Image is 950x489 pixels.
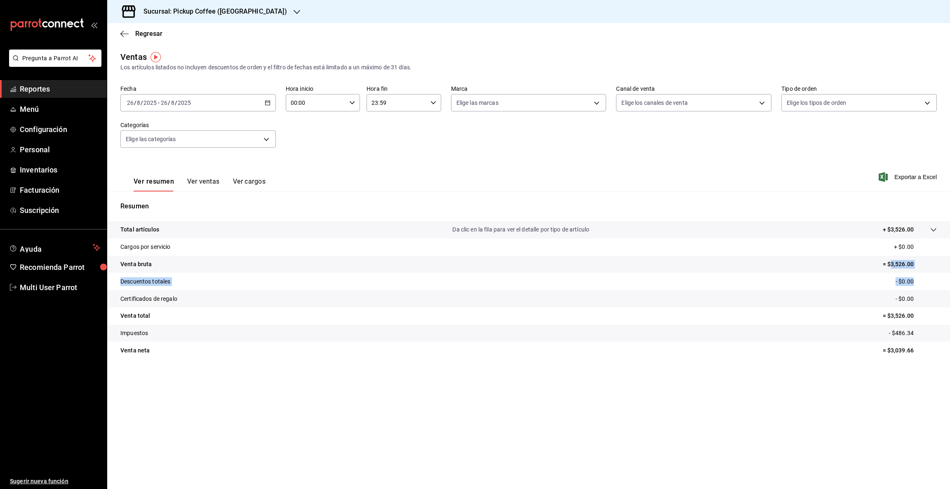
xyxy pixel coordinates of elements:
span: Menú [20,104,100,115]
input: -- [160,99,168,106]
button: Ver cargos [233,177,266,191]
p: - $486.34 [889,329,937,338]
h3: Sucursal: Pickup Coffee ([GEOGRAPHIC_DATA]) [137,7,287,17]
p: Venta neta [120,346,150,355]
p: - $0.00 [896,295,937,303]
span: / [141,99,143,106]
p: + $0.00 [894,243,937,251]
span: Inventarios [20,164,100,175]
span: Elige los canales de venta [621,99,687,107]
span: Ayuda [20,243,89,253]
span: / [134,99,136,106]
span: Sugerir nueva función [10,477,100,486]
button: Ver resumen [134,177,174,191]
div: navigation tabs [134,177,266,191]
span: Elige las marcas [456,99,499,107]
p: Venta bruta [120,260,152,269]
span: Regresar [135,30,162,38]
button: Exportar a Excel [880,172,937,182]
label: Hora inicio [286,86,360,92]
span: / [168,99,170,106]
p: = $3,526.00 [883,312,937,320]
input: ---- [143,99,157,106]
button: Ver ventas [187,177,220,191]
button: Pregunta a Parrot AI [9,50,101,67]
p: Venta total [120,312,150,320]
label: Categorías [120,122,276,128]
span: Elige las categorías [126,135,176,143]
span: Facturación [20,184,100,196]
input: -- [171,99,175,106]
span: - [158,99,160,106]
div: Ventas [120,51,147,63]
p: - $0.00 [896,277,937,286]
span: Reportes [20,83,100,94]
input: ---- [177,99,191,106]
label: Fecha [120,86,276,92]
span: Configuración [20,124,100,135]
span: Multi User Parrot [20,282,100,293]
p: + $3,526.00 [883,225,914,234]
label: Marca [451,86,607,92]
label: Tipo de orden [781,86,937,92]
p: Resumen [120,201,937,211]
label: Canal de venta [616,86,771,92]
p: Impuestos [120,329,148,338]
p: = $3,526.00 [883,260,937,269]
div: Los artículos listados no incluyen descuentos de orden y el filtro de fechas está limitado a un m... [120,63,937,72]
p: Certificados de regalo [120,295,177,303]
input: -- [127,99,134,106]
p: Cargos por servicio [120,243,171,251]
input: -- [136,99,141,106]
span: Recomienda Parrot [20,262,100,273]
span: Pregunta a Parrot AI [22,54,89,63]
button: open_drawer_menu [91,21,97,28]
p: Descuentos totales [120,277,170,286]
span: Suscripción [20,205,100,216]
span: / [175,99,177,106]
img: Tooltip marker [150,52,161,62]
span: Personal [20,144,100,155]
p: = $3,039.66 [883,346,937,355]
p: Da clic en la fila para ver el detalle por tipo de artículo [452,225,589,234]
a: Pregunta a Parrot AI [6,60,101,69]
button: Regresar [120,30,162,38]
span: Elige los tipos de orden [787,99,846,107]
p: Total artículos [120,225,159,234]
label: Hora fin [367,86,441,92]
